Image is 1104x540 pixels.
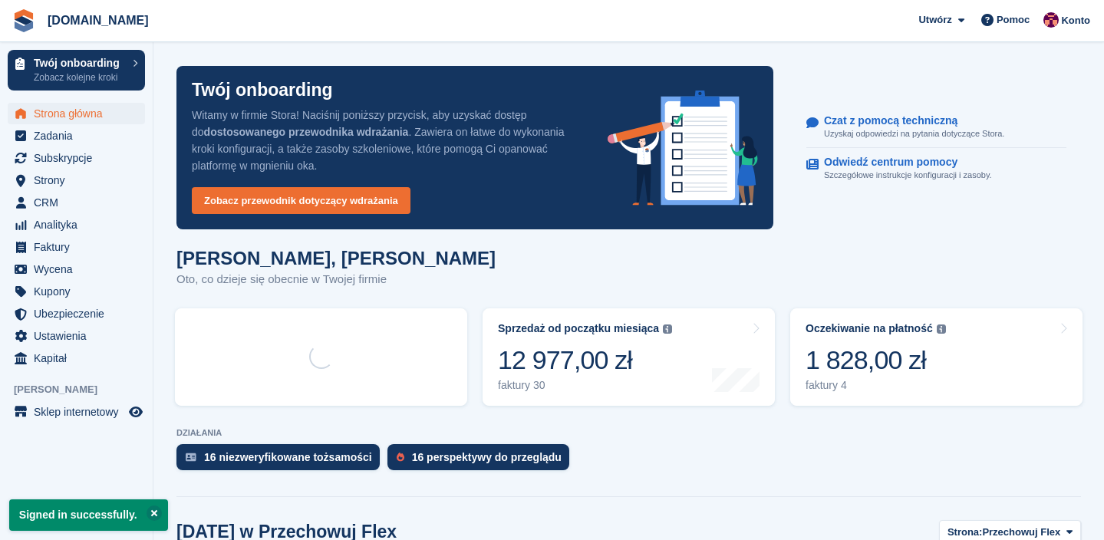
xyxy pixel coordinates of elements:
[8,147,145,169] a: menu
[12,9,35,32] img: stora-icon-8386f47178a22dfd0bd8f6a31ec36ba5ce8667c1dd55bd0f319d3a0aa187defe.svg
[34,170,126,191] span: Strony
[41,8,155,33] a: [DOMAIN_NAME]
[127,403,145,421] a: Podgląd sklepu
[176,271,496,288] p: Oto, co dzieje się obecnie w Twojej firmie
[824,114,992,127] p: Czat z pomocą techniczną
[192,81,333,99] p: Twój onboarding
[397,453,404,462] img: prospect-51fa495bee0391a8d652442698ab0144808aea92771e9ea1ae160a38d050c398.svg
[8,347,145,369] a: menu
[9,499,168,531] p: Signed in successfully.
[34,125,126,147] span: Zadania
[34,192,126,213] span: CRM
[918,12,951,28] span: Utwórz
[806,379,946,392] div: faktury 4
[34,258,126,280] span: Wycena
[8,303,145,324] a: menu
[982,525,1060,540] span: Przechowuj Flex
[997,12,1030,28] span: Pomoc
[34,401,126,423] span: Sklep internetowy
[412,451,562,463] div: 16 perspektywy do przeglądu
[176,444,387,478] a: 16 niezweryfikowane tożsamości
[824,156,980,169] p: Odwiedź centrum pomocy
[8,170,145,191] a: menu
[204,126,409,138] strong: dostosowanego przewodnika wdrażania
[806,344,946,376] div: 1 828,00 zł
[34,325,126,347] span: Ustawienia
[8,236,145,258] a: menu
[34,147,126,169] span: Subskrypcje
[8,214,145,235] a: menu
[1043,12,1059,28] img: Mateusz Kacwin
[8,401,145,423] a: menu
[8,325,145,347] a: menu
[824,127,1004,140] p: Uzyskaj odpowiedzi na pytania dotyczące Stora.
[8,103,145,124] a: menu
[608,91,758,206] img: onboarding-info-6c161a55d2c0e0a8cae90662b2fe09162a5109e8cc188191df67fb4f79e88e88.svg
[806,148,1066,189] a: Odwiedź centrum pomocy Szczegółowe instrukcje konfiguracji i zasoby.
[34,103,126,124] span: Strona główna
[387,444,577,478] a: 16 perspektywy do przeglądu
[8,192,145,213] a: menu
[1061,13,1090,28] span: Konto
[498,322,659,335] div: Sprzedaż od początku miesiąca
[498,379,672,392] div: faktury 30
[14,382,153,397] span: [PERSON_NAME]
[34,236,126,258] span: Faktury
[176,248,496,268] h1: [PERSON_NAME], [PERSON_NAME]
[790,308,1083,406] a: Oczekiwanie na płatność 1 828,00 zł faktury 4
[8,50,145,91] a: Twój onboarding Zobacz kolejne kroki
[806,322,933,335] div: Oczekiwanie na płatność
[176,428,1081,438] p: DZIAŁANIA
[8,281,145,302] a: menu
[498,344,672,376] div: 12 977,00 zł
[34,347,126,369] span: Kapitał
[824,169,992,182] p: Szczegółowe instrukcje konfiguracji i zasoby.
[483,308,775,406] a: Sprzedaż od początku miesiąca 12 977,00 zł faktury 30
[8,125,145,147] a: menu
[34,214,126,235] span: Analityka
[947,525,983,540] span: Strona:
[34,71,125,84] p: Zobacz kolejne kroki
[806,107,1066,149] a: Czat z pomocą techniczną Uzyskaj odpowiedzi na pytania dotyczące Stora.
[34,58,125,68] p: Twój onboarding
[34,281,126,302] span: Kupony
[663,324,672,334] img: icon-info-grey-7440780725fd019a000dd9b08b2336e03edf1995a4989e88bcd33f0948082b44.svg
[192,187,410,214] a: Zobacz przewodnik dotyczący wdrażania
[34,303,126,324] span: Ubezpieczenie
[192,107,583,174] p: Witamy w firmie Stora! Naciśnij poniższy przycisk, aby uzyskać dostęp do . Zawiera on łatwe do wy...
[186,453,196,462] img: verify_identity-adf6edd0f0f0b5bbfe63781bf79b02c33cf7c696d77639b501bdc392416b5a36.svg
[8,258,145,280] a: menu
[204,451,372,463] div: 16 niezweryfikowane tożsamości
[937,324,946,334] img: icon-info-grey-7440780725fd019a000dd9b08b2336e03edf1995a4989e88bcd33f0948082b44.svg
